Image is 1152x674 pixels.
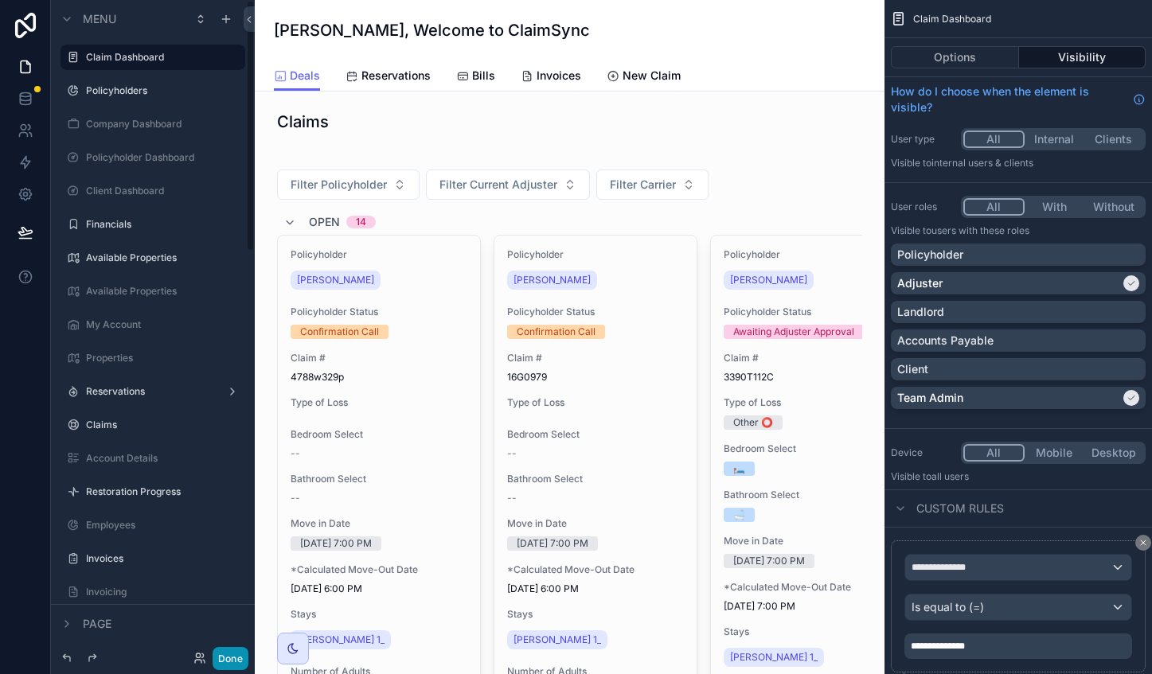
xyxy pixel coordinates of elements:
[891,470,1146,483] p: Visible to
[213,647,248,670] button: Done
[86,84,242,97] label: Policyholders
[86,318,242,331] label: My Account
[83,11,116,27] span: Menu
[963,131,1025,148] button: All
[931,157,1033,169] span: Internal users & clients
[913,13,991,25] span: Claim Dashboard
[891,133,955,146] label: User type
[1025,444,1084,462] button: Mobile
[891,84,1146,115] a: How do I choose when the element is visible?
[290,68,320,84] span: Deals
[1019,46,1146,68] button: Visibility
[521,61,581,93] a: Invoices
[963,444,1025,462] button: All
[897,304,944,320] p: Landlord
[274,19,590,41] h1: [PERSON_NAME], Welcome to ClaimSync
[1025,131,1084,148] button: Internal
[274,61,320,92] a: Deals
[86,352,242,364] label: Properties
[1025,198,1084,216] button: With
[897,333,994,349] p: Accounts Payable
[86,151,242,164] label: Policyholder Dashboard
[86,251,242,264] label: Available Properties
[472,68,495,84] span: Bills
[916,501,1004,516] span: Custom rules
[86,519,242,532] label: Employees
[83,616,111,632] span: Page
[86,485,242,498] label: Restoration Progress
[456,61,495,93] a: Bills
[891,157,1146,169] p: Visible to
[86,285,242,298] label: Available Properties
[86,51,236,64] label: Claim Dashboard
[537,68,581,84] span: Invoices
[86,385,220,398] label: Reservations
[623,68,681,84] span: New Claim
[1084,198,1143,216] button: Without
[912,599,984,615] span: Is equal to (=)
[931,470,969,482] span: all users
[897,275,943,291] p: Adjuster
[1084,444,1143,462] button: Desktop
[904,594,1132,621] button: Is equal to (=)
[931,224,1029,236] span: Users with these roles
[86,118,242,131] label: Company Dashboard
[86,185,242,197] label: Client Dashboard
[897,247,963,263] p: Policyholder
[891,201,955,213] label: User roles
[607,61,681,93] a: New Claim
[897,390,963,406] p: Team Admin
[897,361,928,377] p: Client
[86,419,242,431] label: Claims
[1084,131,1143,148] button: Clients
[86,552,242,565] label: Invoices
[891,84,1127,115] span: How do I choose when the element is visible?
[86,586,242,598] label: Invoicing
[86,218,242,231] label: Financials
[891,224,1146,237] p: Visible to
[86,452,242,465] label: Account Details
[346,61,431,93] a: Reservations
[963,198,1025,216] button: All
[891,46,1019,68] button: Options
[891,446,955,459] label: Device
[361,68,431,84] span: Reservations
